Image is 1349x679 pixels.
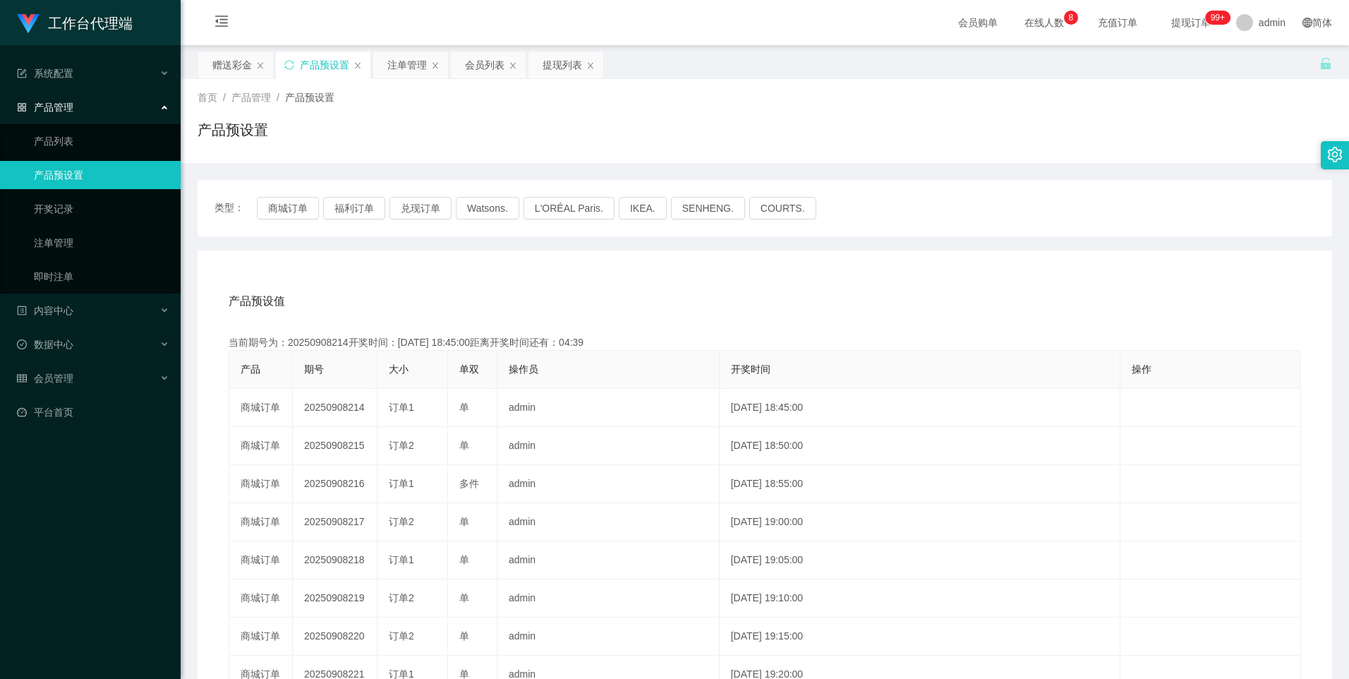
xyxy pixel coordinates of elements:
span: 内容中心 [17,305,73,316]
td: 20250908215 [293,427,377,465]
span: 大小 [389,363,409,375]
sup: 8 [1064,11,1078,25]
span: 类型： [214,197,257,220]
td: 商城订单 [229,579,293,618]
td: admin [497,579,720,618]
td: [DATE] 19:05:00 [720,541,1120,579]
td: [DATE] 18:55:00 [720,465,1120,503]
span: 产品预设值 [229,293,285,310]
span: 产品预设置 [285,92,334,103]
span: 单 [459,592,469,603]
span: 操作员 [509,363,538,375]
td: admin [497,465,720,503]
div: 产品预设置 [300,52,349,78]
span: 订单2 [389,630,414,642]
td: 20250908219 [293,579,377,618]
span: 产品管理 [231,92,271,103]
i: 图标: menu-fold [198,1,246,46]
i: 图标: close [256,61,265,70]
td: admin [497,618,720,656]
span: 数据中心 [17,339,73,350]
span: 多件 [459,478,479,489]
a: 产品预设置 [34,161,169,189]
a: 开奖记录 [34,195,169,223]
span: 充值订单 [1091,18,1144,28]
i: 图标: close [586,61,595,70]
span: / [277,92,279,103]
i: 图标: appstore-o [17,102,27,112]
span: 单 [459,554,469,565]
span: 订单2 [389,516,414,527]
button: 兑现订单 [389,197,452,220]
span: 产品管理 [17,102,73,113]
span: 在线人数 [1017,18,1071,28]
a: 图标: dashboard平台首页 [17,398,169,426]
span: 产品 [241,363,260,375]
button: COURTS. [749,197,816,220]
td: 20250908217 [293,503,377,541]
span: 操作 [1132,363,1151,375]
i: 图标: form [17,68,27,78]
td: 商城订单 [229,389,293,427]
div: 当前期号为：20250908214开奖时间：[DATE] 18:45:00距离开奖时间还有：04:39 [229,335,1301,350]
span: / [223,92,226,103]
td: 商城订单 [229,618,293,656]
td: admin [497,541,720,579]
i: 图标: unlock [1319,57,1332,70]
a: 工作台代理端 [17,17,133,28]
div: 会员列表 [465,52,504,78]
td: 20250908214 [293,389,377,427]
span: 订单1 [389,478,414,489]
i: 图标: close [431,61,440,70]
span: 提现订单 [1164,18,1218,28]
div: 注单管理 [387,52,427,78]
span: 单 [459,440,469,451]
td: 20250908218 [293,541,377,579]
span: 首页 [198,92,217,103]
div: 提现列表 [543,52,582,78]
i: 图标: setting [1327,147,1343,162]
td: admin [497,427,720,465]
td: [DATE] 19:15:00 [720,618,1120,656]
button: SENHENG. [671,197,745,220]
button: L'ORÉAL Paris. [524,197,615,220]
td: 20250908216 [293,465,377,503]
i: 图标: profile [17,306,27,316]
td: 商城订单 [229,541,293,579]
button: IKEA. [619,197,667,220]
td: 20250908220 [293,618,377,656]
td: [DATE] 18:50:00 [720,427,1120,465]
span: 期号 [304,363,324,375]
a: 注单管理 [34,229,169,257]
h1: 工作台代理端 [48,1,133,46]
span: 订单2 [389,592,414,603]
td: 商城订单 [229,427,293,465]
span: 订单2 [389,440,414,451]
div: 赠送彩金 [212,52,252,78]
a: 产品列表 [34,127,169,155]
td: [DATE] 19:10:00 [720,579,1120,618]
button: Watsons. [456,197,519,220]
p: 8 [1069,11,1074,25]
i: 图标: check-circle-o [17,339,27,349]
td: 商城订单 [229,465,293,503]
span: 单 [459,516,469,527]
span: 系统配置 [17,68,73,79]
i: 图标: table [17,373,27,383]
img: logo.9652507e.png [17,14,40,34]
i: 图标: sync [284,60,294,70]
td: admin [497,389,720,427]
span: 单 [459,630,469,642]
i: 图标: global [1302,18,1312,28]
span: 单双 [459,363,479,375]
span: 开奖时间 [731,363,770,375]
a: 即时注单 [34,263,169,291]
td: 商城订单 [229,503,293,541]
h1: 产品预设置 [198,119,268,140]
span: 订单1 [389,402,414,413]
button: 商城订单 [257,197,319,220]
sup: 1109 [1205,11,1230,25]
td: [DATE] 19:00:00 [720,503,1120,541]
i: 图标: close [353,61,362,70]
button: 福利订单 [323,197,385,220]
